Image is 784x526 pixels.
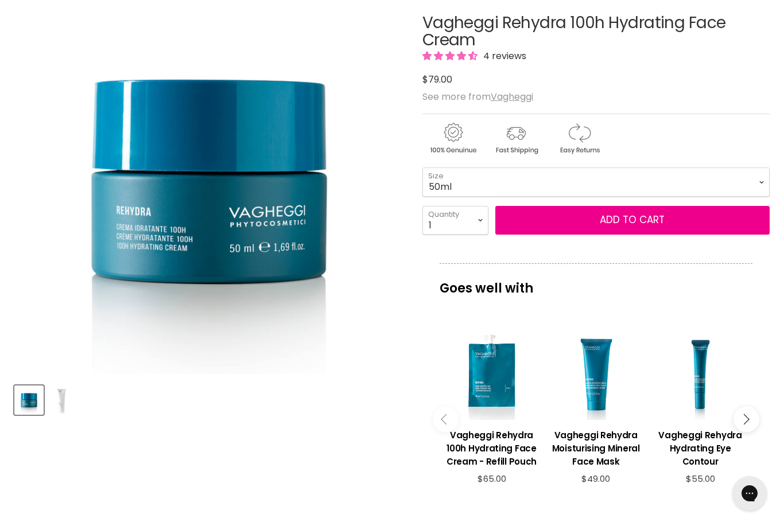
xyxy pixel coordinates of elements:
img: shipping.gif [486,121,546,156]
button: Add to cart [495,206,770,235]
button: Vagheggi Rehydra 100h Hydrating Face Cream [47,385,76,415]
a: View product:Vagheggi Rehydra Hydrating Eye Contour [654,420,747,474]
h3: Vagheggi Rehydra 100h Hydrating Face Cream - Refill Pouch [445,428,538,468]
h1: Vagheggi Rehydra 100h Hydrating Face Cream [422,14,770,50]
p: Goes well with [440,263,752,301]
select: Quantity [422,206,488,235]
span: $79.00 [422,73,452,86]
div: Product thumbnails [13,382,405,415]
h3: Vagheggi Rehydra Hydrating Eye Contour [654,428,747,468]
span: Add to cart [600,213,665,227]
span: See more from [422,90,533,103]
span: $49.00 [581,473,610,485]
img: Vagheggi Rehydra 100h Hydrating Face Cream [48,387,75,414]
span: $65.00 [478,473,506,485]
h3: Vagheggi Rehydra Moisturising Mineral Face Mask [549,428,642,468]
span: $55.00 [686,473,715,485]
span: 4.25 stars [422,49,480,63]
a: View product:Vagheggi Rehydra Moisturising Mineral Face Mask [549,420,642,474]
a: Vagheggi [491,90,533,103]
button: Vagheggi Rehydra 100h Hydrating Face Cream [14,385,44,415]
img: returns.gif [549,121,610,156]
span: 4 reviews [480,49,526,63]
iframe: Gorgias live chat messenger [727,472,773,515]
img: Vagheggi Rehydra 100h Hydrating Face Cream [15,387,42,414]
a: View product:Vagheggi Rehydra 100h Hydrating Face Cream - Refill Pouch [445,420,538,474]
img: genuine.gif [422,121,483,156]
